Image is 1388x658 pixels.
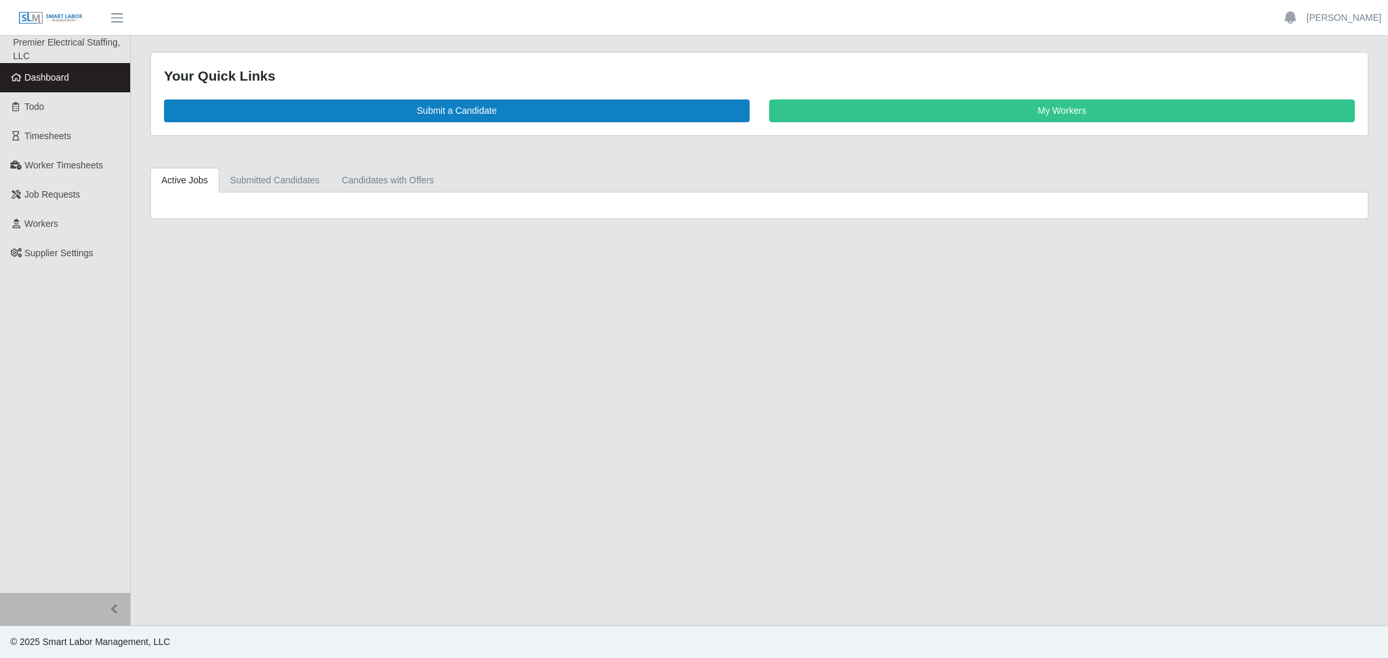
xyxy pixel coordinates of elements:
[25,72,70,83] span: Dashboard
[25,248,94,258] span: Supplier Settings
[25,160,103,170] span: Worker Timesheets
[164,99,750,122] a: Submit a Candidate
[25,218,59,229] span: Workers
[1307,11,1381,25] a: [PERSON_NAME]
[18,11,83,25] img: SLM Logo
[164,66,1355,86] div: Your Quick Links
[25,101,44,112] span: Todo
[331,168,444,193] a: Candidates with Offers
[769,99,1355,122] a: My Workers
[25,189,81,200] span: Job Requests
[10,637,170,647] span: © 2025 Smart Labor Management, LLC
[219,168,331,193] a: Submitted Candidates
[25,131,72,141] span: Timesheets
[13,37,120,61] span: Premier Electrical Staffing, LLC
[150,168,219,193] a: Active Jobs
